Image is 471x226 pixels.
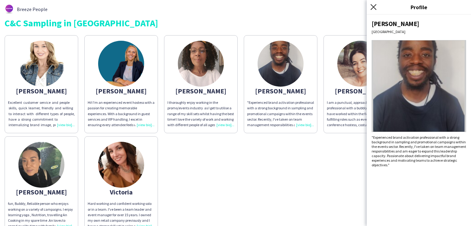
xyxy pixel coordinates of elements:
[372,135,466,167] div: "Experienced brand activation professional with a strong background in sampling and promotional c...
[98,142,144,188] img: thumb-5d23707a32625.jpg
[5,18,466,28] div: C&C Sampling in [GEOGRAPHIC_DATA]
[372,29,466,34] div: [GEOGRAPHIC_DATA]
[167,100,234,177] span: I thoroughly enjoy working in the promo/events industry as I get to utilise a range of my skill s...
[258,41,304,87] img: thumb-67cef8b3ae41f.jpg
[8,88,75,94] div: [PERSON_NAME]
[337,41,383,87] img: thumb-50e86fa3-10cf-43ca-9e7f-30bd697b830b.jpg
[247,100,314,128] div: "Experienced brand activation professional with a strong background in sampling and promotional c...
[167,88,234,94] div: [PERSON_NAME]
[88,189,155,195] div: Victoria
[88,88,155,94] div: [PERSON_NAME]
[247,88,314,94] div: [PERSON_NAME]
[98,41,144,87] img: thumb-66336ab2b0bb5.png
[178,41,224,87] img: thumb-168424612064638e68b2fe1.jpg
[372,20,466,28] div: [PERSON_NAME]
[8,100,75,128] div: Excellent customer service and people skills, quick learner, friendly and willing to interact wit...
[367,3,471,11] h3: Profile
[8,189,75,195] div: [PERSON_NAME]
[18,142,64,188] img: thumb-65a1a44142c07.jpeg
[327,88,394,94] div: [PERSON_NAME]
[18,41,64,87] img: thumb-5d2e531972e32.jpeg
[5,5,14,14] img: thumb-62876bd588459.png
[17,6,48,12] span: Breeze People
[372,40,466,132] img: Crew avatar or photo
[327,100,394,128] div: I am a punctual, approachable professional with a bubbly personality. I have worked within the fi...
[88,100,155,128] div: Hi! I'm an experienced event hostess with a passion for creating memorable experiences. With a ba...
